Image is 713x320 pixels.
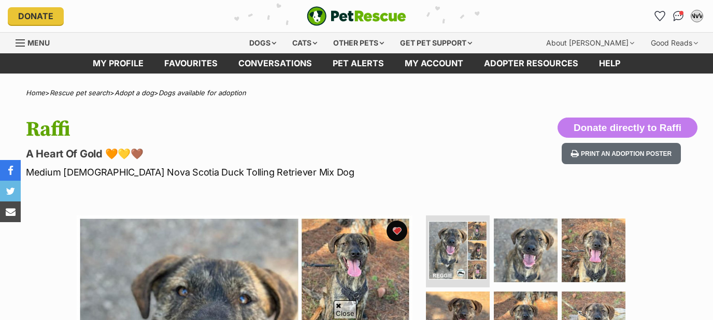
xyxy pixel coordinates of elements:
a: Home [26,89,45,97]
img: logo-e224e6f780fb5917bec1dbf3a21bbac754714ae5b6737aabdf751b685950b380.svg [307,6,406,26]
button: Print an adoption poster [562,143,681,164]
p: A Heart Of Gold 🧡💛🤎 [26,147,435,161]
a: Menu [16,33,57,51]
h1: Raffi [26,118,435,141]
a: Dogs available for adoption [159,89,246,97]
a: conversations [228,53,322,74]
img: Photo of Raffi [494,219,558,282]
a: Help [589,53,631,74]
span: Close [334,300,356,318]
a: Adopt a dog [115,89,154,97]
ul: Account quick links [651,8,705,24]
div: Get pet support [393,33,479,53]
a: My profile [82,53,154,74]
a: Donate [8,7,64,25]
img: Photo of Raffi [562,219,625,282]
a: My account [394,53,474,74]
img: chat-41dd97257d64d25036548639549fe6c8038ab92f7586957e7f3b1b290dea8141.svg [673,11,684,21]
img: Photo of Raffi [429,221,487,280]
a: PetRescue [307,6,406,26]
button: My account [689,8,705,24]
div: Cats [285,33,324,53]
div: Other pets [326,33,391,53]
a: Conversations [670,8,687,24]
a: Favourites [154,53,228,74]
a: Adopter resources [474,53,589,74]
div: Good Reads [644,33,705,53]
a: Rescue pet search [50,89,110,97]
span: Menu [27,38,50,47]
div: NvV [692,11,702,21]
div: About [PERSON_NAME] [539,33,641,53]
button: Donate directly to Raffi [558,118,697,138]
p: Medium [DEMOGRAPHIC_DATA] Nova Scotia Duck Tolling Retriever Mix Dog [26,165,435,179]
a: Favourites [651,8,668,24]
button: favourite [387,221,407,241]
a: Pet alerts [322,53,394,74]
div: Dogs [242,33,283,53]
